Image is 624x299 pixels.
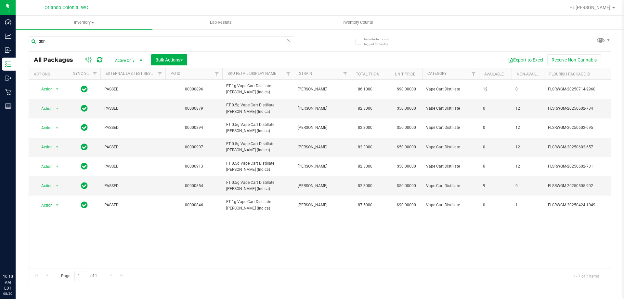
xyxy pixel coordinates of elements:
span: Vape Cart Distillate [426,144,475,150]
span: 0 [483,144,508,150]
a: 00000894 [185,125,203,130]
span: Page of 1 [56,271,102,281]
span: Include items not tagged for facility [364,37,396,47]
span: 82.3000 [355,143,376,152]
span: FLSRWGM-20250602-734 [548,105,612,112]
inline-svg: Reports [5,103,11,109]
span: Action [35,85,53,94]
span: 0 [483,163,508,170]
span: PASSED [104,202,162,208]
span: 82.3000 [355,162,376,171]
span: $90.00000 [394,85,419,94]
span: PASSED [104,125,162,131]
span: In Sync [81,123,88,132]
span: [PERSON_NAME] [298,144,347,150]
a: Filter [468,68,479,79]
span: $90.00000 [394,200,419,210]
span: 82.3000 [355,123,376,132]
span: select [53,181,61,190]
span: Vape Cart Distillate [426,125,475,131]
a: Filter [212,68,222,79]
span: PASSED [104,105,162,112]
span: Vape Cart Distillate [426,163,475,170]
span: Vape Cart Distillate [426,183,475,189]
span: Action [35,143,53,152]
span: $50.00000 [394,123,419,132]
span: FLSRWGM-20250602-695 [548,125,612,131]
a: 00000896 [185,87,203,91]
a: Lab Results [152,16,289,29]
span: Action [35,181,53,190]
span: Vape Cart Distillate [426,86,475,92]
span: In Sync [81,85,88,94]
span: Orlando Colonial WC [45,5,88,10]
a: Flourish Package ID [549,72,590,76]
span: select [53,123,61,132]
span: select [53,104,61,113]
span: 12 [483,86,508,92]
span: 12 [515,144,540,150]
a: 00000913 [185,164,203,169]
a: Inventory [16,16,152,29]
span: FT 0.5g Vape Cart Distillate [PERSON_NAME] (Indica) [226,160,290,173]
span: [PERSON_NAME] [298,202,347,208]
span: 0 [515,86,540,92]
span: 82.3000 [355,104,376,113]
span: 12 [515,105,540,112]
span: All Packages [34,56,80,63]
span: Clear [286,36,291,45]
a: PO ID [171,71,180,76]
div: Actions [34,72,65,76]
span: Action [35,201,53,210]
span: $50.00000 [394,104,419,113]
span: Hi, [PERSON_NAME]! [569,5,612,10]
span: [PERSON_NAME] [298,105,347,112]
span: FLSRWGM-20250424-1049 [548,202,612,208]
span: 1 - 7 of 7 items [568,271,604,281]
span: select [53,143,61,152]
span: 12 [515,125,540,131]
span: Bulk Actions [155,57,183,62]
a: Non-Available [517,72,546,76]
a: 00000879 [185,106,203,111]
span: PASSED [104,163,162,170]
span: select [53,162,61,171]
inline-svg: Outbound [5,75,11,81]
a: 00000846 [185,203,203,207]
span: Vape Cart Distillate [426,105,475,112]
inline-svg: Dashboard [5,19,11,25]
span: Action [35,162,53,171]
span: Inventory [16,20,152,25]
span: FLSRWGM-20250602-731 [548,163,612,170]
iframe: Resource center unread badge [19,246,27,254]
inline-svg: Inbound [5,47,11,53]
span: [PERSON_NAME] [298,86,347,92]
a: Inventory Counts [289,16,426,29]
a: Sync Status [73,71,98,76]
p: 08/20 [3,291,13,296]
span: FLSRWGM-20250505-902 [548,183,612,189]
span: FT 0.5g Vape Cart Distillate [PERSON_NAME] (Indica) [226,102,290,115]
a: 00000854 [185,183,203,188]
span: In Sync [81,200,88,210]
a: 00000907 [185,145,203,149]
span: [PERSON_NAME] [298,183,347,189]
span: FT 0.5g Vape Cart Distillate [PERSON_NAME] (Indica) [226,122,290,134]
span: In Sync [81,104,88,113]
span: select [53,85,61,94]
span: $50.00000 [394,143,419,152]
button: Receive Non-Cannabis [547,54,601,65]
span: PASSED [104,86,162,92]
span: Inventory Counts [334,20,382,25]
span: In Sync [81,181,88,190]
input: Search Package ID, Item Name, SKU, Lot or Part Number... [29,36,294,46]
span: Action [35,123,53,132]
inline-svg: Retail [5,89,11,95]
span: FLSRWGM-20250714-2960 [548,86,612,92]
input: 1 [74,271,86,281]
inline-svg: Analytics [5,33,11,39]
span: Lab Results [201,20,240,25]
a: Filter [155,68,165,79]
a: Filter [283,68,294,79]
span: 12 [515,163,540,170]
